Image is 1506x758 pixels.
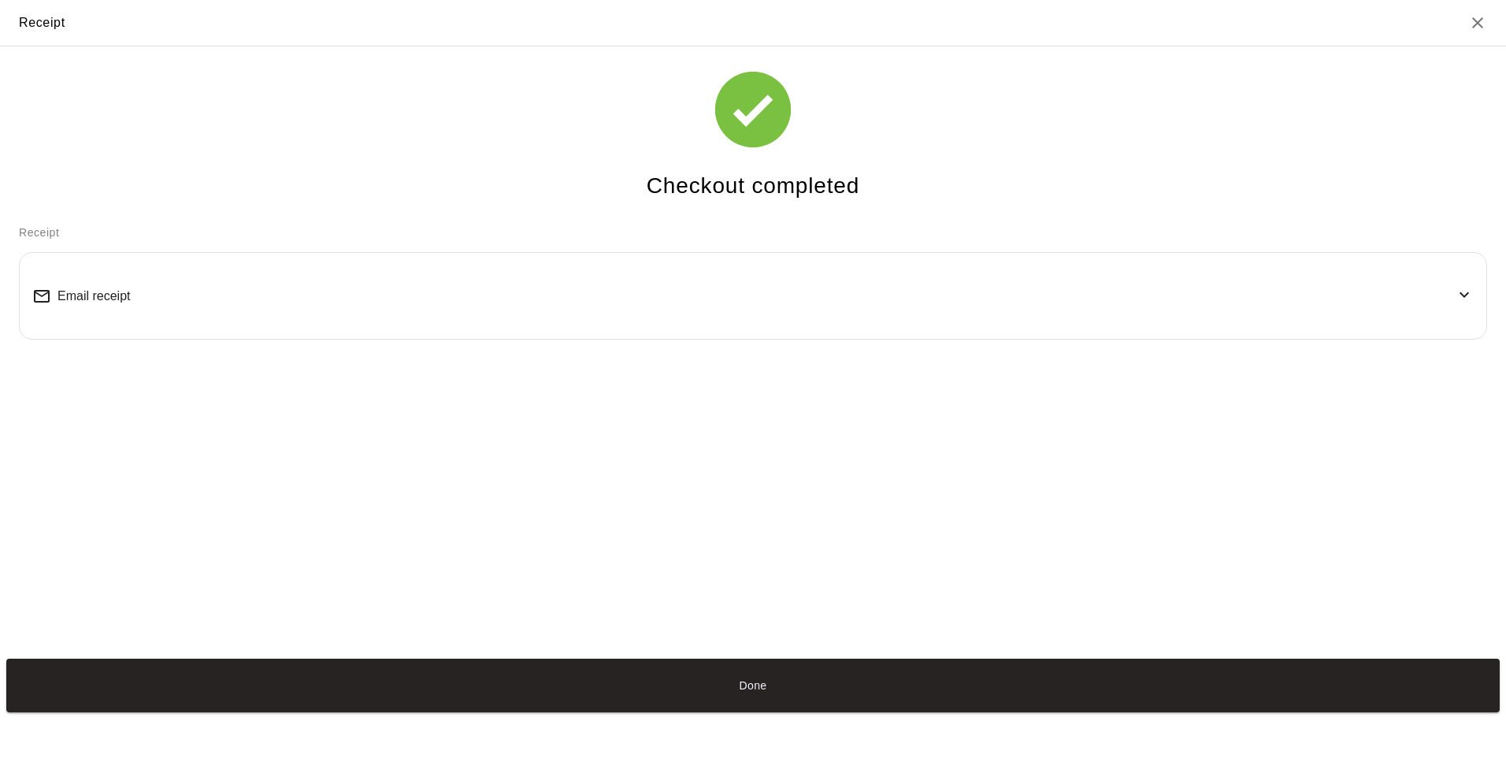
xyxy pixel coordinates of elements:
[57,289,130,303] span: Email receipt
[19,225,1487,241] p: Receipt
[1468,13,1487,32] button: Close
[647,173,859,200] h4: Checkout completed
[6,659,1500,712] button: Done
[19,13,65,33] div: Receipt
